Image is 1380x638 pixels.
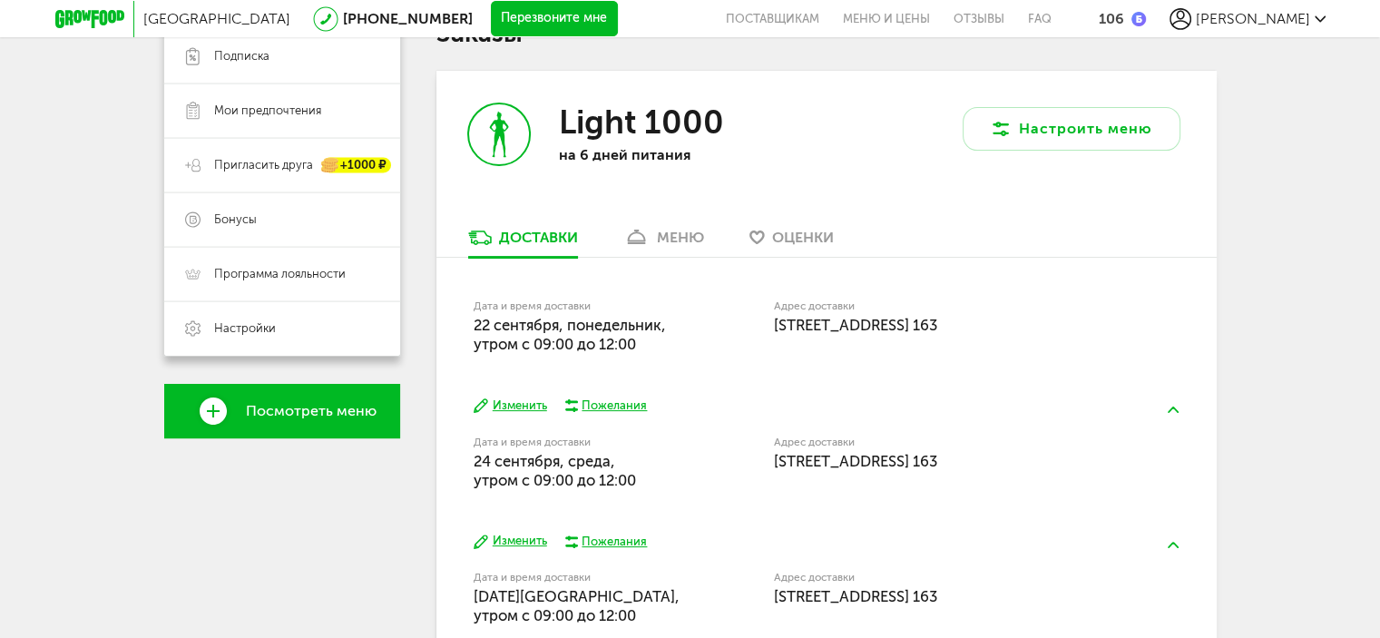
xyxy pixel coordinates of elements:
[582,534,647,550] div: Пожелания
[164,192,400,247] a: Бонусы
[214,48,269,64] span: Подписка
[1196,10,1310,27] span: [PERSON_NAME]
[474,398,547,415] button: Изменить
[565,534,648,550] button: Пожелания
[474,452,636,489] span: 24 сентября, среда, утром c 09:00 до 12:00
[474,301,681,311] label: Дата и время доставки
[774,573,1112,583] label: Адрес доставки
[558,146,794,163] p: на 6 дней питания
[774,301,1112,311] label: Адрес доставки
[474,587,680,624] span: [DATE][GEOGRAPHIC_DATA], утром c 09:00 до 12:00
[565,398,648,414] button: Пожелания
[164,138,400,192] a: Пригласить друга +1000 ₽
[214,320,276,337] span: Настройки
[614,228,713,257] a: меню
[474,437,681,447] label: Дата и время доставки
[246,403,377,419] span: Посмотреть меню
[164,384,400,438] a: Посмотреть меню
[774,437,1112,447] label: Адрес доставки
[774,316,937,334] span: [STREET_ADDRESS] 163
[214,211,257,228] span: Бонусы
[459,228,587,257] a: Доставки
[474,573,681,583] label: Дата и время доставки
[499,229,578,246] div: Доставки
[164,301,400,356] a: Настройки
[1168,542,1179,548] img: arrow-up-green.5eb5f82.svg
[164,83,400,138] a: Мои предпочтения
[963,107,1180,151] button: Настроить меню
[772,229,834,246] span: Оценки
[740,228,843,257] a: Оценки
[774,452,937,470] span: [STREET_ADDRESS] 163
[491,1,618,37] button: Перезвоните мне
[214,266,346,282] span: Программа лояльности
[164,29,400,83] a: Подписка
[1131,12,1146,26] img: bonus_b.cdccf46.png
[436,22,1217,45] h1: Заказы
[657,229,704,246] div: меню
[1099,10,1124,27] div: 106
[474,533,547,550] button: Изменить
[1168,407,1179,413] img: arrow-up-green.5eb5f82.svg
[214,157,313,173] span: Пригласить друга
[774,587,937,605] span: [STREET_ADDRESS] 163
[322,158,391,173] div: +1000 ₽
[164,247,400,301] a: Программа лояльности
[214,103,321,119] span: Мои предпочтения
[143,10,290,27] span: [GEOGRAPHIC_DATA]
[582,398,647,414] div: Пожелания
[343,10,473,27] a: [PHONE_NUMBER]
[558,103,723,142] h3: Light 1000
[474,316,666,353] span: 22 сентября, понедельник, утром c 09:00 до 12:00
